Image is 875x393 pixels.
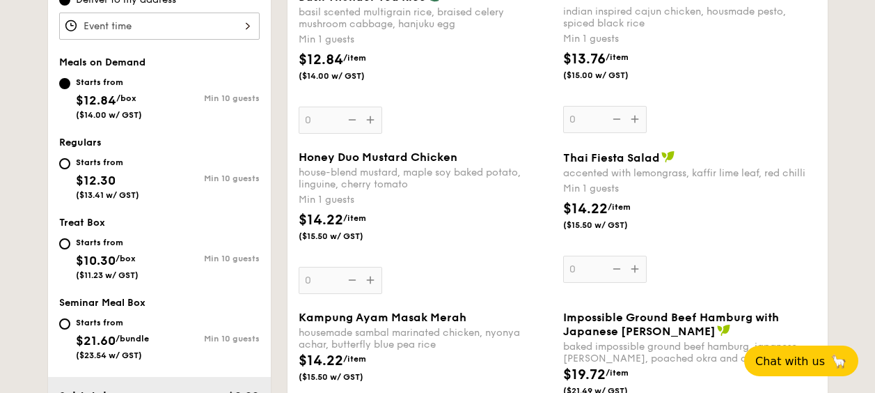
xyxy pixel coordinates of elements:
span: Meals on Demand [59,56,145,68]
span: $14.22 [299,212,343,229]
span: /item [606,52,629,62]
div: Min 10 guests [159,334,260,344]
span: /bundle [116,334,149,344]
div: Starts from [76,77,142,88]
div: basil scented multigrain rice, braised celery mushroom cabbage, hanjuku egg [299,6,552,30]
span: Kampung Ayam Masak Merah [299,311,466,324]
span: Honey Duo Mustard Chicken [299,151,457,164]
span: /item [343,354,366,364]
div: Min 1 guests [299,33,552,47]
button: Chat with us🦙 [744,346,858,376]
span: /item [608,202,631,212]
div: indian inspired cajun chicken, housmade pesto, spiced black rice [563,6,817,29]
span: Impossible Ground Beef Hamburg with Japanese [PERSON_NAME] [563,311,779,338]
span: ($13.41 w/ GST) [76,190,139,200]
img: icon-vegan.f8ff3823.svg [717,324,731,337]
span: ($15.50 w/ GST) [299,371,393,383]
span: ($15.50 w/ GST) [563,219,658,231]
input: Starts from$21.60/bundle($23.54 w/ GST)Min 10 guests [59,318,70,330]
span: Treat Box [59,217,105,229]
span: $14.22 [563,201,608,217]
div: Min 1 guests [563,32,817,46]
span: ($14.00 w/ GST) [76,110,142,120]
span: /box [116,254,136,263]
div: Starts from [76,317,149,328]
span: ($15.00 w/ GST) [563,70,658,81]
span: $21.60 [76,333,116,348]
div: Min 1 guests [563,182,817,196]
input: Starts from$12.30($13.41 w/ GST)Min 10 guests [59,158,70,169]
div: Min 1 guests [299,193,552,207]
span: $12.84 [299,52,343,68]
span: ($14.00 w/ GST) [299,70,393,82]
span: 🦙 [830,353,847,369]
span: $12.30 [76,173,116,188]
div: Starts from [76,237,139,248]
span: /box [116,93,136,103]
div: baked impossible ground beef hamburg, japanese [PERSON_NAME], poached okra and carrot [563,341,817,364]
div: accented with lemongrass, kaffir lime leaf, red chilli [563,167,817,179]
span: $12.84 [76,93,116,108]
span: $14.22 [299,353,343,369]
input: Starts from$12.84/box($14.00 w/ GST)Min 10 guests [59,78,70,89]
img: icon-vegan.f8ff3823.svg [661,151,675,163]
span: ($23.54 w/ GST) [76,350,142,360]
div: Min 10 guests [159,93,260,103]
span: $19.72 [563,367,606,383]
span: Regulars [59,137,102,148]
div: Starts from [76,157,139,168]
span: $10.30 [76,253,116,268]
span: $13.76 [563,51,606,68]
span: /item [343,53,366,63]
div: house-blend mustard, maple soy baked potato, linguine, cherry tomato [299,167,552,190]
span: Chat with us [755,355,825,368]
span: /item [343,213,366,223]
span: ($15.50 w/ GST) [299,231,393,242]
div: housemade sambal marinated chicken, nyonya achar, butterfly blue pea rice [299,327,552,350]
input: Event time [59,13,260,40]
span: Thai Fiesta Salad [563,151,660,164]
span: ($11.23 w/ GST) [76,270,139,280]
span: Seminar Meal Box [59,297,145,309]
div: Min 10 guests [159,174,260,183]
input: Starts from$10.30/box($11.23 w/ GST)Min 10 guests [59,238,70,249]
span: /item [606,368,629,378]
div: Min 10 guests [159,254,260,263]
